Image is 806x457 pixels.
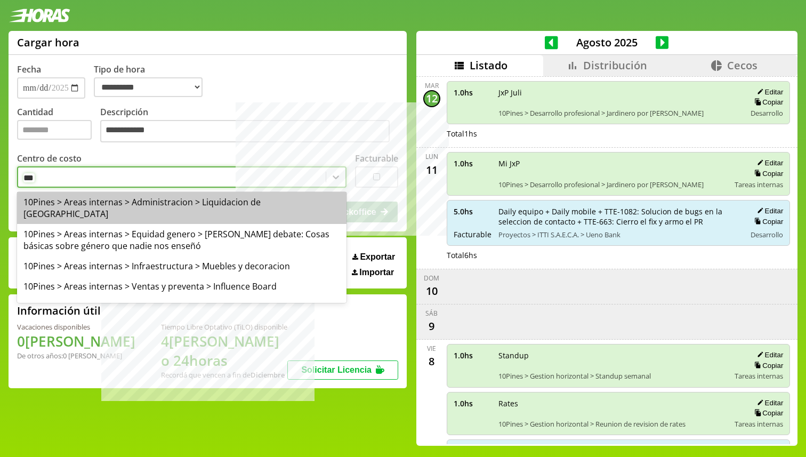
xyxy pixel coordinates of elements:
[100,106,398,145] label: Descripción
[94,63,211,99] label: Tipo de hora
[454,229,491,239] span: Facturable
[425,309,438,318] div: sáb
[498,180,728,189] span: 10Pines > Desarrollo profesional > Jardinero por [PERSON_NAME]
[727,58,757,73] span: Cecos
[470,58,507,73] span: Listado
[498,206,739,227] span: Daily equipo + Daily mobile + TTE-1082: Solucion de bugs en la seleccion de contacto + TTE-663: C...
[751,98,783,107] button: Copiar
[349,252,398,262] button: Exportar
[735,419,783,429] span: Tareas internas
[161,370,287,380] div: Recordá que vencen a fin de
[17,153,82,164] label: Centro de costo
[735,371,783,381] span: Tareas internas
[425,81,439,90] div: mar
[498,108,739,118] span: 10Pines > Desarrollo profesional > Jardinero por [PERSON_NAME]
[447,250,791,260] div: Total 6 hs
[558,35,656,50] span: Agosto 2025
[359,268,394,277] span: Importar
[17,35,79,50] h1: Cargar hora
[287,360,398,380] button: Solicitar Licencia
[454,158,491,169] span: 1.0 hs
[17,296,346,317] div: 10Pines > Cargas sociales > Cargas sociales: 1743-Carolina Destuet
[355,153,398,164] label: Facturable
[583,58,647,73] span: Distribución
[251,370,285,380] b: Diciembre
[17,224,346,256] div: 10Pines > Areas internas > Equidad genero > [PERSON_NAME] debate: Cosas básicas sobre género que ...
[751,169,783,178] button: Copiar
[94,77,203,97] select: Tipo de hora
[751,108,783,118] span: Desarrollo
[17,351,135,360] div: De otros años: 0 [PERSON_NAME]
[423,161,440,178] div: 11
[498,371,728,381] span: 10Pines > Gestion horizontal > Standup semanal
[447,129,791,139] div: Total 1 hs
[423,318,440,335] div: 9
[454,87,491,98] span: 1.0 hs
[498,158,728,169] span: Mi JxP
[754,350,783,359] button: Editar
[754,87,783,97] button: Editar
[498,87,739,98] span: JxP Juli
[424,274,439,283] div: dom
[454,398,491,408] span: 1.0 hs
[454,350,491,360] span: 1.0 hs
[17,256,346,276] div: 10Pines > Areas internas > Infraestructura > Muebles y decoracion
[751,361,783,370] button: Copiar
[754,206,783,215] button: Editar
[360,252,395,262] span: Exportar
[751,408,783,418] button: Copiar
[17,322,135,332] div: Vacaciones disponibles
[423,353,440,370] div: 8
[498,419,728,429] span: 10Pines > Gestion horizontal > Reunion de revision de rates
[9,9,70,22] img: logotipo
[454,206,491,217] span: 5.0 hs
[161,332,287,370] h1: 4 [PERSON_NAME] o 24 horas
[17,192,346,224] div: 10Pines > Areas internas > Administracion > Liquidacion de [GEOGRAPHIC_DATA]
[754,398,783,407] button: Editar
[17,303,101,318] h2: Información útil
[751,217,783,226] button: Copiar
[425,152,438,161] div: lun
[498,398,728,408] span: Rates
[17,120,92,140] input: Cantidad
[423,90,440,107] div: 12
[17,106,100,145] label: Cantidad
[17,63,41,75] label: Fecha
[423,283,440,300] div: 10
[100,120,390,142] textarea: Descripción
[427,344,436,353] div: vie
[161,322,287,332] div: Tiempo Libre Optativo (TiLO) disponible
[17,276,346,296] div: 10Pines > Areas internas > Ventas y preventa > Influence Board
[416,76,797,444] div: scrollable content
[498,230,739,239] span: Proyectos > ITTI S.A.E.C.A. > Ueno Bank
[17,332,135,351] h1: 0 [PERSON_NAME]
[498,350,728,360] span: Standup
[301,365,372,374] span: Solicitar Licencia
[751,230,783,239] span: Desarrollo
[735,180,783,189] span: Tareas internas
[754,158,783,167] button: Editar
